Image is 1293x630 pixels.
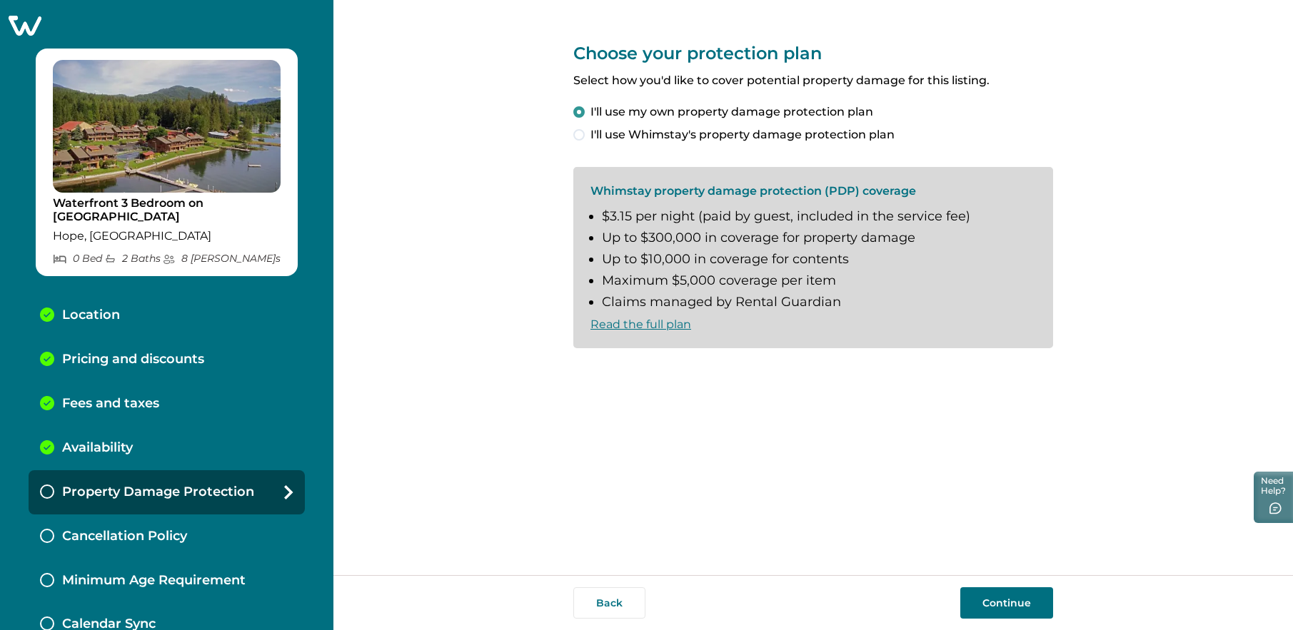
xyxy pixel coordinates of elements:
p: Hope, [GEOGRAPHIC_DATA] [53,229,281,243]
span: I'll use my own property damage protection plan [590,103,873,121]
img: propertyImage_Waterfront 3 Bedroom on Lake Pend Oreille [53,60,281,193]
button: Continue [960,587,1053,619]
li: Up to $10,000 in coverage for contents [602,252,1036,268]
p: Choose your protection plan [573,43,1053,63]
p: 2 Bath s [104,253,161,265]
p: Property Damage Protection [62,484,254,500]
p: Fees and taxes [62,396,159,412]
p: Whimstay property damage protection (PDP) coverage [590,184,1036,198]
p: 0 Bed [53,253,102,265]
li: Claims managed by Rental Guardian [602,295,1036,310]
li: $3.15 per night (paid by guest, included in the service fee) [602,209,1036,225]
a: Read the full plan [590,317,691,331]
p: Location [62,308,120,323]
span: I'll use Whimstay's property damage protection plan [590,126,895,143]
p: Cancellation Policy [62,529,187,544]
p: 8 [PERSON_NAME] s [163,253,281,265]
li: Maximum $5,000 coverage per item [602,273,1036,289]
p: Select how you'd like to cover potential property damage for this listing. [573,73,1053,88]
button: Back [573,587,645,619]
p: Waterfront 3 Bedroom on [GEOGRAPHIC_DATA] [53,196,281,224]
p: Availability [62,440,133,456]
li: Up to $300,000 in coverage for property damage [602,230,1036,246]
p: Minimum Age Requirement [62,573,246,589]
p: Pricing and discounts [62,352,204,367]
